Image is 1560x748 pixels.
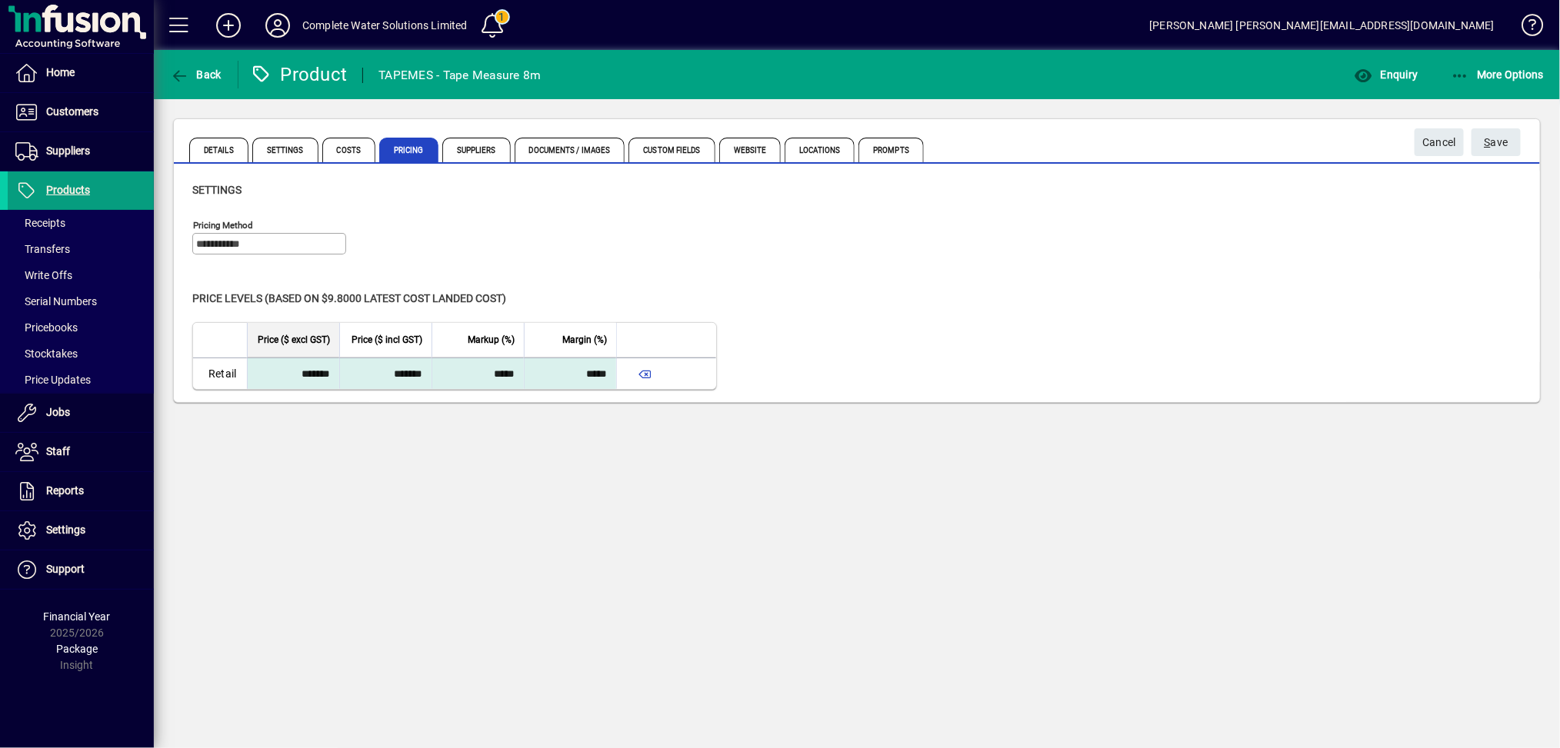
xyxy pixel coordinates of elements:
[8,93,154,131] a: Customers
[46,184,90,196] span: Products
[46,66,75,78] span: Home
[15,321,78,334] span: Pricebooks
[8,472,154,510] a: Reports
[15,269,72,281] span: Write Offs
[1485,136,1491,148] span: S
[46,145,90,157] span: Suppliers
[1447,61,1548,88] button: More Options
[253,12,302,39] button: Profile
[8,54,154,92] a: Home
[1510,3,1541,53] a: Knowledge Base
[8,550,154,589] a: Support
[193,357,247,389] td: Retail
[1422,130,1456,155] span: Cancel
[46,406,70,418] span: Jobs
[204,12,253,39] button: Add
[46,445,70,457] span: Staff
[8,314,154,341] a: Pricebooks
[8,132,154,171] a: Suppliers
[858,138,924,162] span: Prompts
[46,524,85,536] span: Settings
[1354,68,1418,81] span: Enquiry
[15,374,91,386] span: Price Updates
[1485,130,1508,155] span: ave
[15,295,97,308] span: Serial Numbers
[8,433,154,471] a: Staff
[379,138,438,162] span: Pricing
[628,138,715,162] span: Custom Fields
[302,13,468,38] div: Complete Water Solutions Limited
[56,643,98,655] span: Package
[8,210,154,236] a: Receipts
[719,138,782,162] span: Website
[15,217,65,229] span: Receipts
[1472,128,1521,156] button: Save
[258,331,330,348] span: Price ($ excl GST)
[442,138,511,162] span: Suppliers
[154,61,238,88] app-page-header-button: Back
[15,347,78,360] span: Stocktakes
[8,394,154,432] a: Jobs
[562,331,607,348] span: Margin (%)
[170,68,222,81] span: Back
[1149,13,1495,38] div: [PERSON_NAME] [PERSON_NAME][EMAIL_ADDRESS][DOMAIN_NAME]
[252,138,318,162] span: Settings
[46,105,98,118] span: Customers
[515,138,625,162] span: Documents / Images
[192,184,242,196] span: Settings
[8,341,154,367] a: Stocktakes
[189,138,248,162] span: Details
[192,292,506,304] span: Price levels (based on $9.8000 Latest cost landed cost)
[8,511,154,550] a: Settings
[15,243,70,255] span: Transfers
[1350,61,1422,88] button: Enquiry
[1415,128,1464,156] button: Cancel
[468,331,515,348] span: Markup (%)
[166,61,225,88] button: Back
[250,62,348,87] div: Product
[785,138,855,162] span: Locations
[8,288,154,314] a: Serial Numbers
[193,220,253,231] mat-label: Pricing method
[378,63,541,88] div: TAPEMES - Tape Measure 8m
[46,484,84,497] span: Reports
[44,610,111,623] span: Financial Year
[46,563,85,575] span: Support
[1451,68,1545,81] span: More Options
[8,236,154,262] a: Transfers
[8,367,154,393] a: Price Updates
[8,262,154,288] a: Write Offs
[352,331,422,348] span: Price ($ incl GST)
[322,138,376,162] span: Costs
